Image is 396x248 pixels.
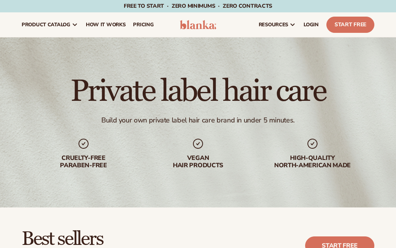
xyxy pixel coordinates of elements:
[124,2,272,10] span: Free to start · ZERO minimums · ZERO contracts
[82,12,130,37] a: How It Works
[133,22,154,28] span: pricing
[326,17,374,33] a: Start Free
[304,22,319,28] span: LOGIN
[129,12,157,37] a: pricing
[34,155,133,169] div: cruelty-free paraben-free
[148,155,247,169] div: Vegan hair products
[259,22,288,28] span: resources
[22,22,70,28] span: product catalog
[70,76,326,107] h1: Private label hair care
[101,116,295,125] div: Build your own private label hair care brand in under 5 minutes.
[18,12,82,37] a: product catalog
[255,12,300,37] a: resources
[300,12,323,37] a: LOGIN
[263,155,362,169] div: High-quality North-american made
[86,22,126,28] span: How It Works
[180,20,216,29] img: logo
